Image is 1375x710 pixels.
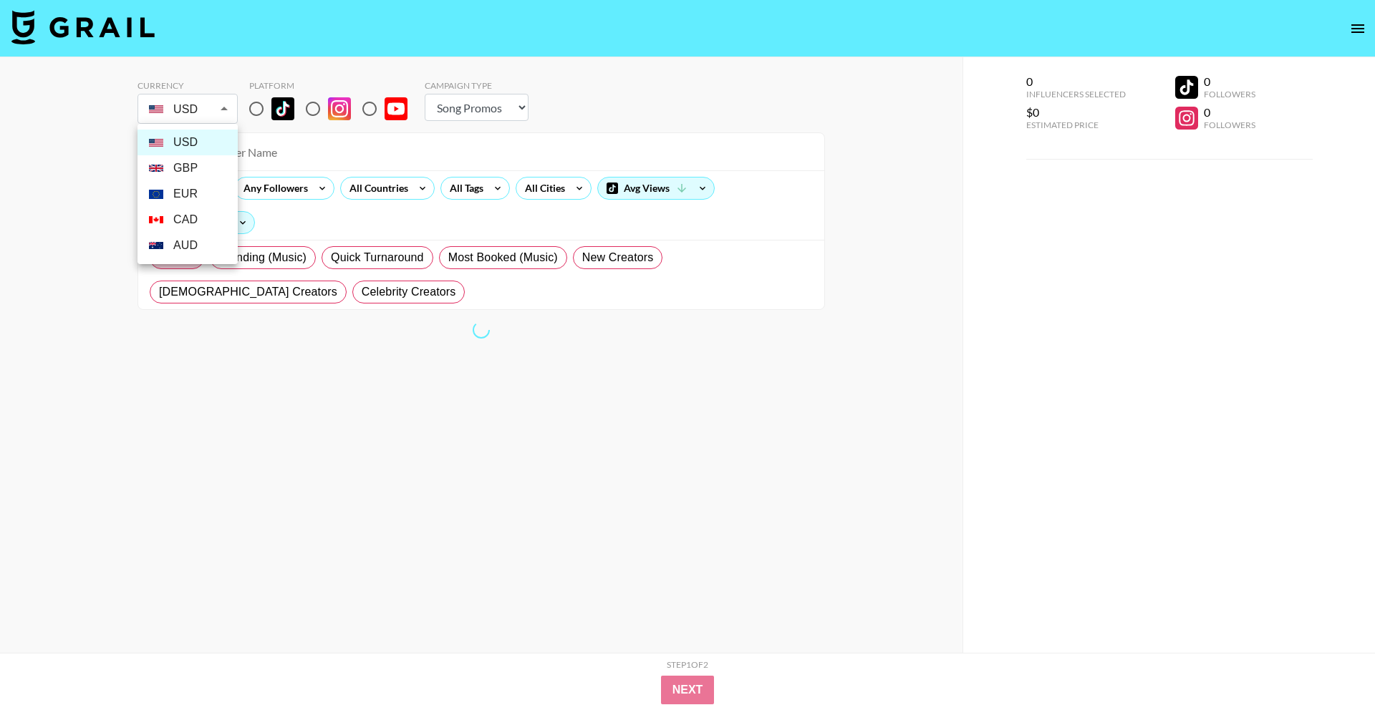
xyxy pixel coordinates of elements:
[137,130,238,155] li: USD
[137,181,238,207] li: EUR
[137,233,238,258] li: AUD
[137,207,238,233] li: CAD
[137,155,238,181] li: GBP
[1303,638,1358,693] iframe: Drift Widget Chat Controller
